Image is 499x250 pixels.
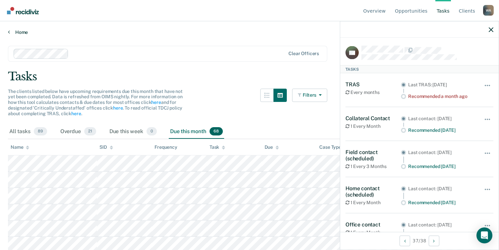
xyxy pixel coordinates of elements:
[319,144,347,150] div: Case Type
[476,227,492,243] div: Open Intercom Messenger
[408,149,475,155] div: Last contact: [DATE]
[345,149,401,161] div: Field contact (scheduled)
[408,222,475,228] div: Last contact: [DATE]
[408,186,475,192] div: Last contact: [DATE]
[345,124,401,129] div: 1 Every Month
[345,221,401,228] div: Office contact
[408,82,475,87] div: Last TRAS: [DATE]
[8,89,183,116] span: The clients listed below have upcoming requirements due this month that have not yet been complet...
[288,51,319,56] div: Clear officers
[483,5,494,16] div: W A
[8,70,491,83] div: Tasks
[345,81,401,87] div: TRAS
[340,65,499,73] div: Tasks
[408,116,475,121] div: Last contact: [DATE]
[210,144,225,150] div: Task
[400,235,410,246] button: Previous Client
[340,232,499,249] div: 37 / 38
[408,163,475,169] div: Recommended [DATE]
[84,127,96,136] span: 21
[345,164,401,169] div: 1 Every 3 Months
[71,111,81,116] a: here
[408,93,475,99] div: Recommended a month ago
[108,125,158,139] div: Due this week
[113,105,123,111] a: here
[408,200,475,206] div: Recommended [DATE]
[7,7,39,14] img: Recidiviz
[59,125,97,139] div: Overdue
[99,144,113,150] div: SID
[345,185,401,198] div: Home contact (scheduled)
[345,115,401,121] div: Collateral Contact
[408,127,475,133] div: Recommended [DATE]
[11,144,29,150] div: Name
[265,144,279,150] div: Due
[210,127,223,136] span: 68
[8,29,491,35] a: Home
[147,127,157,136] span: 0
[34,127,47,136] span: 89
[483,5,494,16] button: Profile dropdown button
[155,144,177,150] div: Frequency
[345,90,401,95] div: Every months
[169,125,224,139] div: Due this month
[345,230,401,235] div: 1 Every Month
[345,200,401,206] div: 1 Every Month
[429,235,439,246] button: Next Client
[8,125,48,139] div: All tasks
[292,89,327,102] button: Filters
[151,100,161,105] a: here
